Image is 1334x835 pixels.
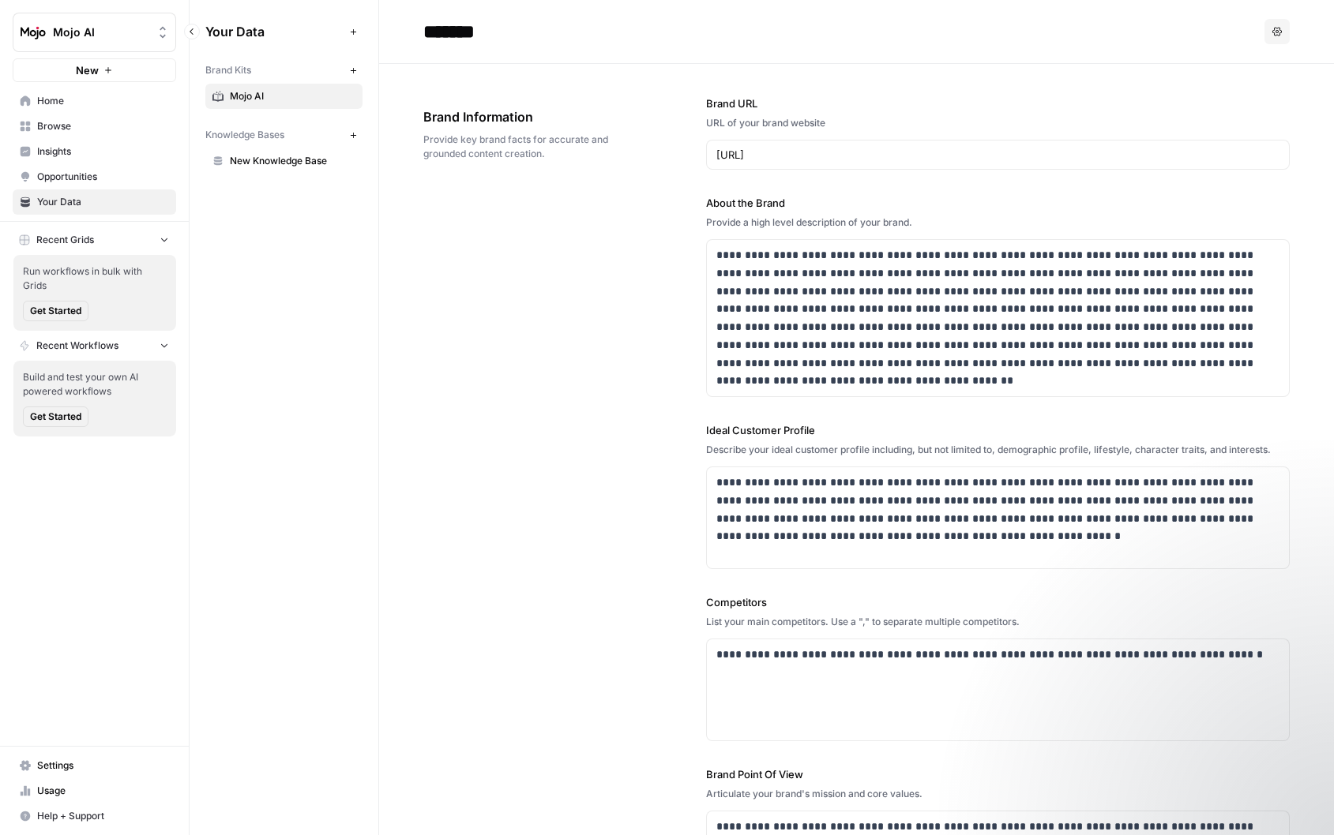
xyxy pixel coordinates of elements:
[23,264,167,293] span: Run workflows in bulk with Grids
[205,63,251,77] span: Brand Kits
[23,301,88,321] button: Get Started
[13,88,176,114] a: Home
[30,304,81,318] span: Get Started
[13,13,176,52] button: Workspace: Mojo AI
[13,58,176,82] button: New
[13,139,176,164] a: Insights
[706,116,1290,130] div: URL of your brand website
[230,89,355,103] span: Mojo AI
[706,443,1290,457] div: Describe your ideal customer profile including, but not limited to, demographic profile, lifestyl...
[423,107,618,126] span: Brand Information
[706,95,1290,111] label: Brand URL
[13,778,176,803] a: Usage
[37,758,169,773] span: Settings
[23,370,167,399] span: Build and test your own AI powered workflows
[205,22,344,41] span: Your Data
[230,154,355,168] span: New Knowledge Base
[18,18,47,47] img: Mojo AI Logo
[706,615,1290,629] div: List your main competitors. Use a "," to separate multiple competitors.
[30,410,81,424] span: Get Started
[13,189,176,215] a: Your Data
[716,147,1280,163] input: www.sundaysoccer.com
[13,228,176,252] button: Recent Grids
[706,215,1290,230] div: Provide a high level description of your brand.
[36,339,118,353] span: Recent Workflows
[23,406,88,427] button: Get Started
[37,119,169,133] span: Browse
[53,24,148,40] span: Mojo AI
[706,594,1290,610] label: Competitors
[706,766,1290,782] label: Brand Point Of View
[13,334,176,358] button: Recent Workflows
[423,133,618,161] span: Provide key brand facts for accurate and grounded content creation.
[36,233,94,247] span: Recent Grids
[37,94,169,108] span: Home
[37,144,169,159] span: Insights
[205,84,363,109] a: Mojo AI
[13,803,176,829] button: Help + Support
[706,787,1290,801] div: Articulate your brand's mission and core values.
[37,170,169,184] span: Opportunities
[13,164,176,189] a: Opportunities
[205,128,284,142] span: Knowledge Bases
[205,148,363,174] a: New Knowledge Base
[13,114,176,139] a: Browse
[37,784,169,798] span: Usage
[37,809,169,823] span: Help + Support
[37,195,169,209] span: Your Data
[76,62,99,78] span: New
[706,422,1290,438] label: Ideal Customer Profile
[13,753,176,778] a: Settings
[706,195,1290,211] label: About the Brand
